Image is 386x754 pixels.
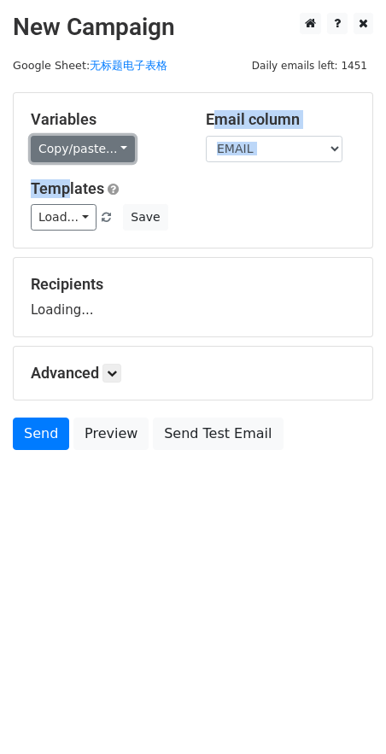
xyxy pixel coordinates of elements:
[31,179,104,197] a: Templates
[206,110,355,129] h5: Email column
[31,275,355,294] h5: Recipients
[31,275,355,319] div: Loading...
[73,418,149,450] a: Preview
[246,56,373,75] span: Daily emails left: 1451
[31,136,135,162] a: Copy/paste...
[246,59,373,72] a: Daily emails left: 1451
[31,110,180,129] h5: Variables
[31,364,355,383] h5: Advanced
[153,418,283,450] a: Send Test Email
[90,59,167,72] a: 无标题电子表格
[31,204,96,231] a: Load...
[13,59,167,72] small: Google Sheet:
[123,204,167,231] button: Save
[13,418,69,450] a: Send
[13,13,373,42] h2: New Campaign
